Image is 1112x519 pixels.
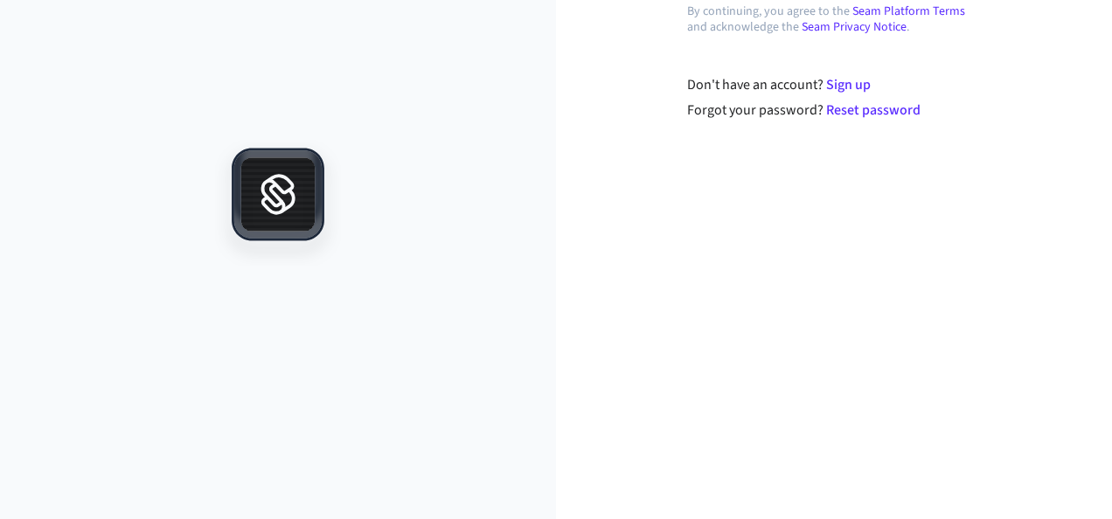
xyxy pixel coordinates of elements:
a: Seam Privacy Notice [802,18,907,36]
p: By continuing, you agree to the and acknowledge the . [687,3,981,35]
a: Reset password [826,100,921,120]
div: Forgot your password? [687,100,982,121]
a: Seam Platform Terms [852,3,965,20]
div: Don't have an account? [687,74,982,95]
a: Sign up [826,75,871,94]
